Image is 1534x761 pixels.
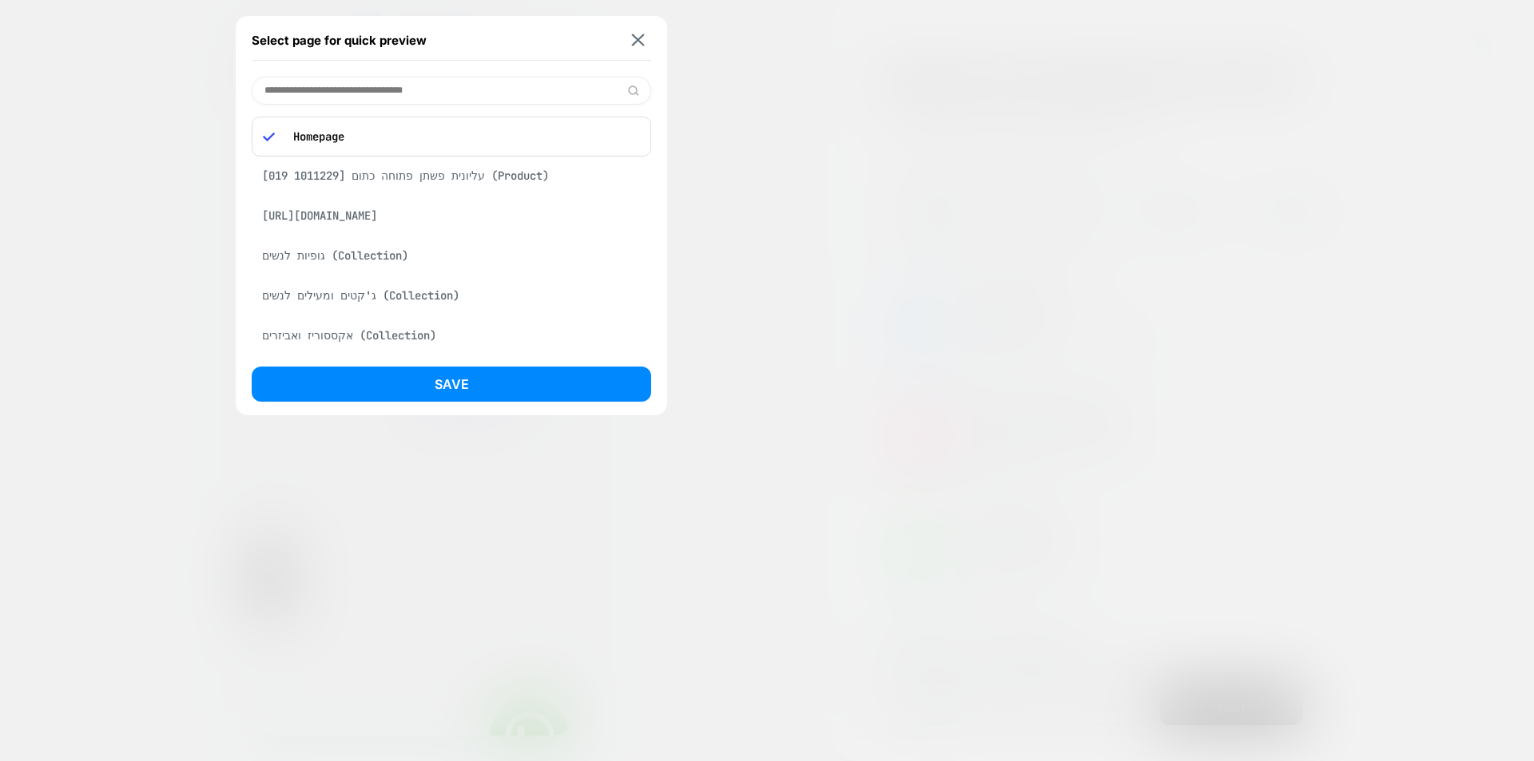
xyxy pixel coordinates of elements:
img: close [632,34,645,46]
div: גופיות לנשים (Collection) [252,240,651,271]
p: Homepage [285,129,640,144]
div: אקססוריז ואביזרים (Collection) [252,320,651,351]
div: ג'קטים ומעילים לנשים (Collection) [252,280,651,311]
div: [URL][DOMAIN_NAME] [252,200,651,231]
button: Save [252,367,651,402]
span: Select page for quick preview [252,33,427,48]
div: עליונית פשתן פתוחה כתום [1011229 019] (Product) [252,161,651,191]
img: blue checkmark [263,131,275,143]
img: WhatsApp Icon [232,646,312,726]
img: edit [627,85,639,97]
